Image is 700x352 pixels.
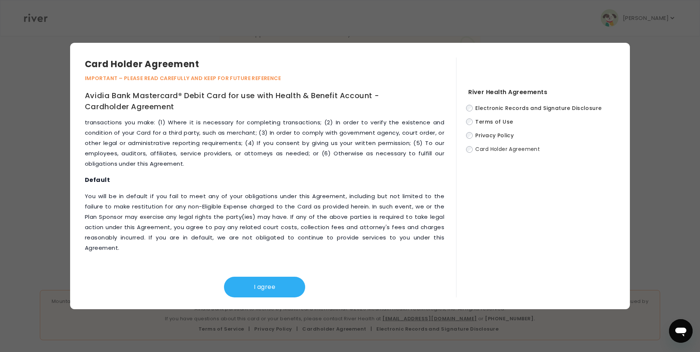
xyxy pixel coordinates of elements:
[475,146,540,153] span: Card Holder Agreement
[85,97,444,169] p: You authorize us to make from time to time such credit, employment, and investigative inquiries a...
[85,58,456,71] h3: Card Holder Agreement
[475,104,601,112] span: Electronic Records and Signature Disclosure
[669,319,693,343] iframe: Button to launch messaging window
[475,132,514,139] span: Privacy Policy
[85,74,456,83] p: IMPORTANT – PLEASE READ CAREFULLY AND KEEP FOR FUTURE REFERENCE
[85,90,382,112] h1: Avidia Bank Mastercard® Debit Card for use with Health & Benefit Account - Cardholder Agreement
[85,175,444,185] h3: Default
[224,277,305,297] button: I agree
[475,118,513,125] span: Terms of Use
[85,191,444,253] p: You will be in default if you fail to meet any of your obligations under this Agreement, includin...
[468,87,615,97] h4: River Health Agreements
